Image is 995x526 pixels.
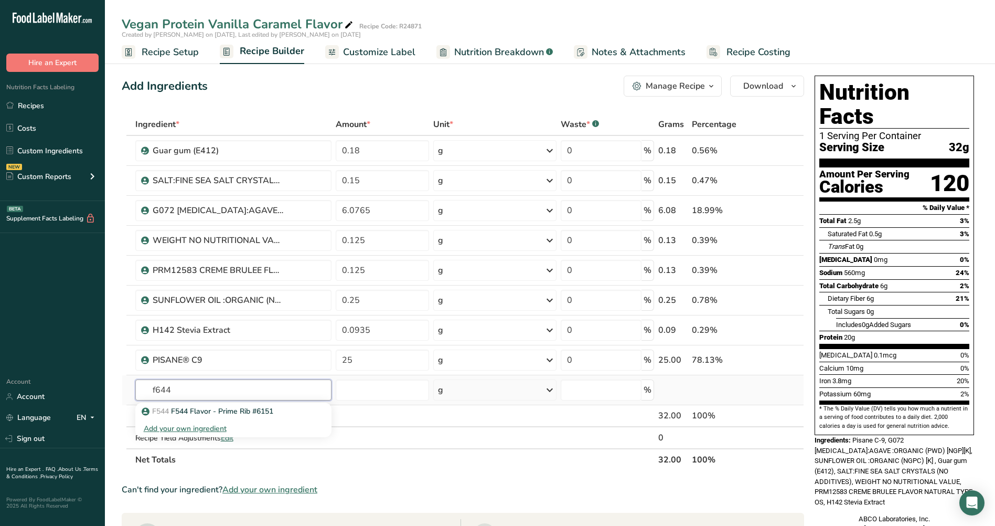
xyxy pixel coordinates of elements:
div: Add your own ingredient [135,420,332,437]
span: Total Carbohydrate [819,282,879,290]
span: Potassium [819,390,852,398]
span: Nutrition Breakdown [454,45,544,59]
div: 0 [658,432,688,444]
span: Total Sugars [828,308,865,315]
span: 21% [956,294,969,302]
span: [MEDICAL_DATA] [819,256,872,264]
div: SUNFLOWER OIL :ORGANIC (NGPC) [K] [153,294,284,307]
div: g [438,354,443,366]
span: Recipe Setup [142,45,199,59]
span: Ingredient [135,118,179,131]
div: 6.08 [658,204,688,217]
a: Recipe Setup [122,40,199,64]
div: g [438,324,443,336]
section: % Daily Value * [819,202,969,214]
span: Pisane C-9, G072 [MEDICAL_DATA]:AGAVE :ORGANIC (PWD) [NGP][K], SUNFLOWER OIL :ORGANIC (NGPC) [K] ... [815,436,972,506]
a: Privacy Policy [40,473,73,480]
span: 60mg [853,390,871,398]
div: 32.00 [658,409,688,422]
a: Terms & Conditions . [6,466,98,480]
span: 3.8mg [832,377,851,385]
span: 0% [960,256,969,264]
span: 3% [960,217,969,225]
span: Recipe Costing [726,45,790,59]
div: Recipe Yield Adjustments [135,433,332,444]
div: 100% [692,409,754,422]
input: Add Ingredient [135,380,332,401]
i: Trans [828,243,845,250]
div: 0.39% [692,234,754,247]
span: 10mg [846,364,863,372]
div: 1 Serving Per Container [819,131,969,141]
div: 0.18 [658,144,688,157]
div: g [438,294,443,307]
div: 0.56% [692,144,754,157]
div: Amount Per Serving [819,170,910,180]
span: 2% [960,390,969,398]
span: 6g [880,282,887,290]
span: Serving Size [819,141,884,154]
section: * The % Daily Value (DV) tells you how much a nutrient in a serving of food contributes to a dail... [819,405,969,430]
div: NEW [6,164,22,170]
button: Hire an Expert [6,54,99,72]
h1: Nutrition Facts [819,80,969,129]
span: 0% [960,364,969,372]
div: 0.15 [658,174,688,187]
div: 0.78% [692,294,754,307]
div: Manage Recipe [646,80,705,92]
span: [MEDICAL_DATA] [819,351,872,359]
div: Guar gum (E412) [153,144,284,157]
button: Download [730,76,804,97]
div: 0.13 [658,264,688,277]
div: EN [77,412,99,424]
div: Can't find your ingredient? [122,483,804,496]
th: 32.00 [656,448,690,470]
div: Powered By FoodLabelMaker © 2025 All Rights Reserved [6,497,99,509]
div: 25.00 [658,354,688,366]
div: 0.25 [658,294,688,307]
div: Recipe Code: R24871 [359,22,422,31]
span: 0% [960,321,969,329]
div: G072 [MEDICAL_DATA]:AGAVE :ORGANIC (PWD) [NGP][K] [153,204,284,217]
span: Calcium [819,364,844,372]
div: PRM12583 CREME BRULEE FLAVOR NATURAL TYPE OS [153,264,284,277]
div: SALT:FINE SEA SALT CRYSTALS (NO ADDITIVES) [153,174,284,187]
span: 2% [960,282,969,290]
span: 20% [957,377,969,385]
span: Created by [PERSON_NAME] on [DATE], Last edited by [PERSON_NAME] on [DATE] [122,30,361,39]
div: 18.99% [692,204,754,217]
div: Waste [561,118,599,131]
a: Nutrition Breakdown [436,40,553,64]
span: Dietary Fiber [828,294,865,302]
span: Download [743,80,783,92]
div: Open Intercom Messenger [959,490,985,516]
div: g [438,384,443,396]
span: Amount [336,118,370,131]
div: g [438,264,443,277]
a: Hire an Expert . [6,466,44,473]
span: Edit [221,433,233,443]
span: 0g [866,308,874,315]
span: Sodium [819,269,842,277]
span: Saturated Fat [828,230,868,238]
span: Percentage [692,118,736,131]
a: FAQ . [46,466,58,473]
div: WEIGHT NO NUTRITIONAL VALUE [153,234,284,247]
div: g [438,234,443,247]
span: Fat [828,243,854,250]
span: 2.5g [848,217,861,225]
span: 3% [960,230,969,238]
div: BETA [7,206,23,212]
a: Language [6,408,51,427]
span: 0mg [874,256,887,264]
span: Iron [819,377,831,385]
a: About Us . [58,466,83,473]
span: Recipe Builder [240,44,304,58]
div: g [438,174,443,187]
span: 0g [862,321,869,329]
a: Recipe Builder [220,39,304,65]
div: 0.29% [692,324,754,336]
div: H142 Stevia Extract [153,324,284,336]
div: Vegan Protein Vanilla Caramel Flavor [122,15,355,34]
span: Includes Added Sugars [836,321,911,329]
